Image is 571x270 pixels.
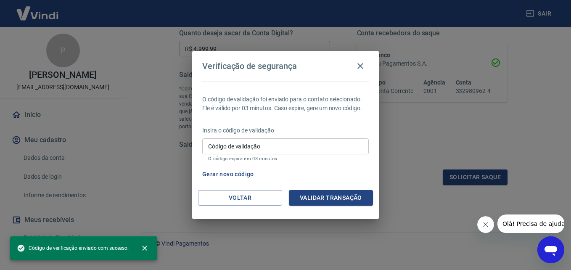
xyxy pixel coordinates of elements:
[289,190,373,206] button: Validar transação
[202,126,369,135] p: Insira o código de validação
[135,239,154,257] button: close
[199,167,257,182] button: Gerar novo código
[477,216,494,233] iframe: Fechar mensagem
[5,6,71,13] span: Olá! Precisa de ajuda?
[17,244,129,252] span: Código de verificação enviado com sucesso.
[198,190,282,206] button: Voltar
[537,236,564,263] iframe: Botão para abrir a janela de mensagens
[497,214,564,233] iframe: Mensagem da empresa
[202,95,369,113] p: O código de validação foi enviado para o contato selecionado. Ele é válido por 03 minutos. Caso e...
[208,156,363,161] p: O código expira em 03 minutos.
[202,61,297,71] h4: Verificação de segurança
